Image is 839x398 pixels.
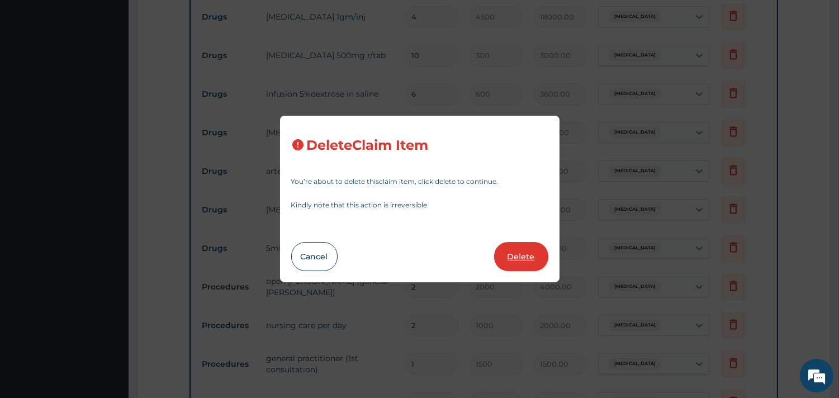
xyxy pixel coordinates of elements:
[291,242,338,271] button: Cancel
[183,6,210,32] div: Minimize live chat window
[21,56,45,84] img: d_794563401_company_1708531726252_794563401
[291,178,548,185] p: You’re about to delete this claim item , click delete to continue.
[494,242,548,271] button: Delete
[291,202,548,209] p: Kindly note that this action is irreversible
[6,273,213,312] textarea: Type your message and hit 'Enter'
[307,138,429,153] h3: Delete Claim Item
[65,125,154,238] span: We're online!
[58,63,188,77] div: Chat with us now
